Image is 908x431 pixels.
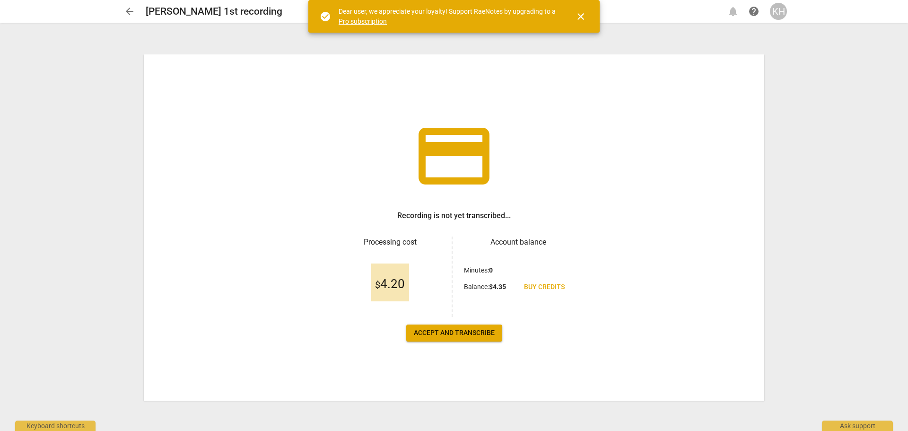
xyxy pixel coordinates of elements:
[489,266,493,274] b: 0
[575,11,586,22] span: close
[569,5,592,28] button: Close
[748,6,760,17] span: help
[464,265,493,275] p: Minutes :
[414,328,495,338] span: Accept and transcribe
[375,279,380,290] span: $
[516,279,572,296] a: Buy credits
[770,3,787,20] button: KH
[397,210,511,221] h3: Recording is not yet transcribed...
[822,421,893,431] div: Ask support
[524,282,565,292] span: Buy credits
[146,6,282,18] h2: [PERSON_NAME] 1st recording
[406,325,502,342] button: Accept and transcribe
[464,282,506,292] p: Balance :
[745,3,762,20] a: Help
[411,114,497,199] span: credit_card
[15,421,96,431] div: Keyboard shortcuts
[320,11,331,22] span: check_circle
[464,237,572,248] h3: Account balance
[339,7,558,26] div: Dear user, we appreciate your loyalty! Support RaeNotes by upgrading to a
[124,6,135,17] span: arrow_back
[336,237,444,248] h3: Processing cost
[339,18,387,25] a: Pro subscription
[489,283,506,290] b: $ 4.35
[375,277,405,291] span: 4.20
